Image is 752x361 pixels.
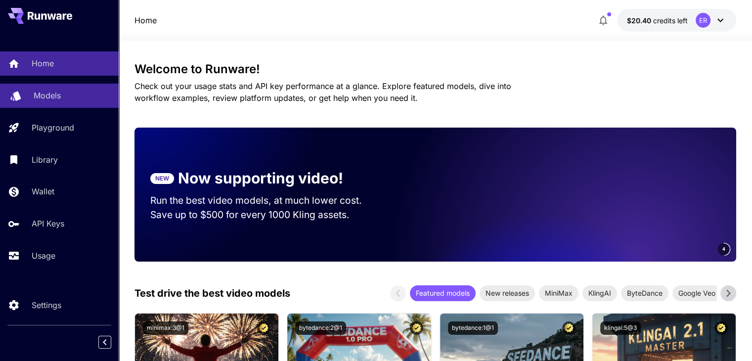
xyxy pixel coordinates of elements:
[32,250,55,262] p: Usage
[155,174,169,183] p: NEW
[410,321,423,335] button: Certified Model – Vetted for best performance and includes a commercial license.
[539,285,578,301] div: MiniMax
[627,15,688,26] div: $20.40163
[134,62,736,76] h3: Welcome to Runware!
[32,185,54,197] p: Wallet
[410,288,476,298] span: Featured models
[672,285,721,301] div: Google Veo
[480,285,535,301] div: New releases
[134,81,511,103] span: Check out your usage stats and API key performance at a glance. Explore featured models, dive int...
[106,333,119,351] div: Collapse sidebar
[134,14,157,26] a: Home
[627,16,653,25] span: $20.40
[257,321,270,335] button: Certified Model – Vetted for best performance and includes a commercial license.
[621,288,668,298] span: ByteDance
[32,57,54,69] p: Home
[722,245,725,253] span: 4
[410,285,476,301] div: Featured models
[600,321,641,335] button: klingai:5@3
[621,285,668,301] div: ByteDance
[32,218,64,229] p: API Keys
[582,285,617,301] div: KlingAI
[562,321,575,335] button: Certified Model – Vetted for best performance and includes a commercial license.
[178,167,343,189] p: Now supporting video!
[653,16,688,25] span: credits left
[134,286,290,301] p: Test drive the best video models
[134,14,157,26] nav: breadcrumb
[34,90,61,101] p: Models
[295,321,346,335] button: bytedance:2@1
[32,122,74,134] p: Playground
[448,321,498,335] button: bytedance:1@1
[32,299,61,311] p: Settings
[672,288,721,298] span: Google Veo
[143,321,188,335] button: minimax:3@1
[539,288,578,298] span: MiniMax
[582,288,617,298] span: KlingAI
[480,288,535,298] span: New releases
[150,208,381,222] p: Save up to $500 for every 1000 Kling assets.
[150,193,381,208] p: Run the best video models, at much lower cost.
[32,154,58,166] p: Library
[617,9,736,32] button: $20.40163ER
[98,336,111,349] button: Collapse sidebar
[714,321,728,335] button: Certified Model – Vetted for best performance and includes a commercial license.
[696,13,710,28] div: ER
